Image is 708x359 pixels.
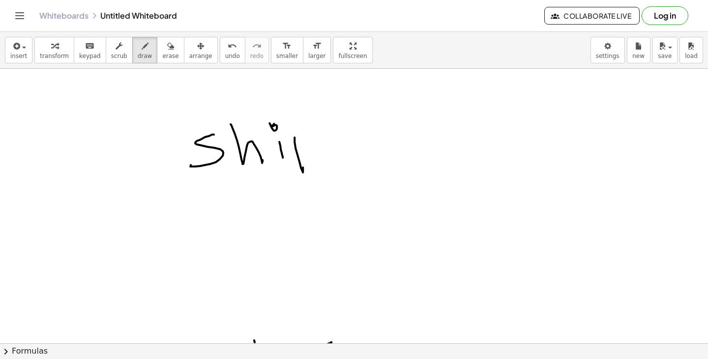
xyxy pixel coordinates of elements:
[544,7,640,25] button: Collaborate Live
[40,53,69,59] span: transform
[590,37,625,63] button: settings
[338,53,367,59] span: fullscreen
[138,53,152,59] span: draw
[271,37,303,63] button: format_sizesmaller
[106,37,133,63] button: scrub
[74,37,106,63] button: keyboardkeypad
[627,37,650,63] button: new
[312,40,322,52] i: format_size
[308,53,325,59] span: larger
[12,8,28,24] button: Toggle navigation
[553,11,631,20] span: Collaborate Live
[658,53,672,59] span: save
[39,11,88,21] a: Whiteboards
[252,40,262,52] i: redo
[79,53,101,59] span: keypad
[5,37,32,63] button: insert
[34,37,74,63] button: transform
[10,53,27,59] span: insert
[184,37,218,63] button: arrange
[642,6,688,25] button: Log in
[276,53,298,59] span: smaller
[228,40,237,52] i: undo
[189,53,212,59] span: arrange
[282,40,292,52] i: format_size
[162,53,178,59] span: erase
[333,37,372,63] button: fullscreen
[85,40,94,52] i: keyboard
[132,37,158,63] button: draw
[652,37,678,63] button: save
[303,37,331,63] button: format_sizelarger
[225,53,240,59] span: undo
[157,37,184,63] button: erase
[111,53,127,59] span: scrub
[245,37,269,63] button: redoredo
[679,37,703,63] button: load
[220,37,245,63] button: undoundo
[632,53,645,59] span: new
[596,53,619,59] span: settings
[685,53,698,59] span: load
[250,53,264,59] span: redo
